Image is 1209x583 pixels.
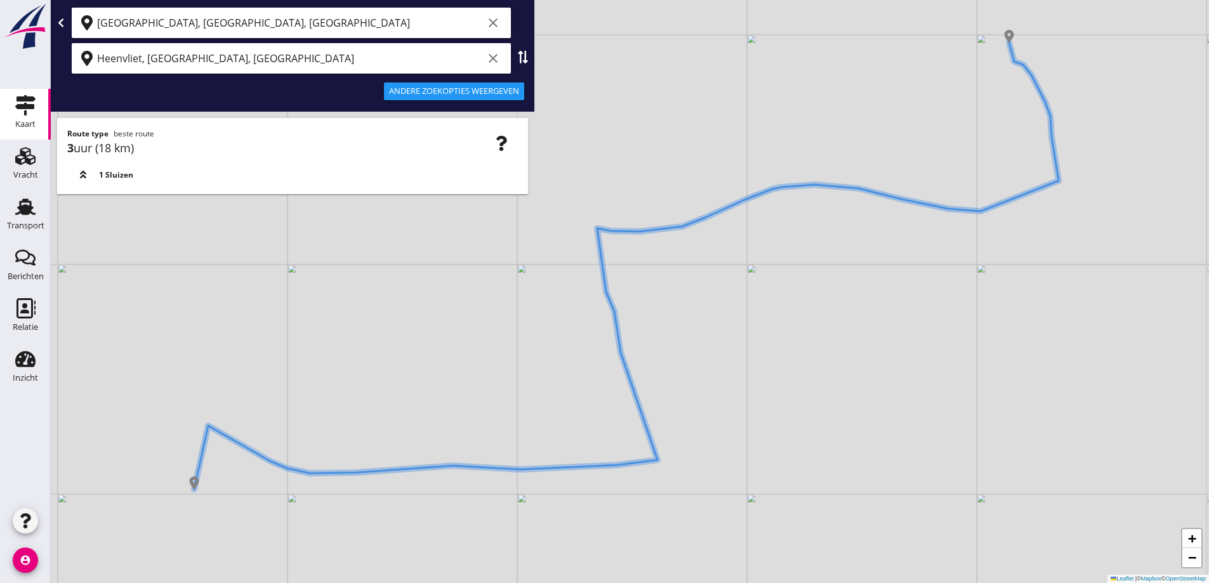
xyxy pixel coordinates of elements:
[3,3,48,50] img: logo-small.a267ee39.svg
[1182,548,1201,567] a: Zoom out
[8,272,44,280] div: Berichten
[1141,575,1161,582] a: Mapbox
[486,51,501,66] i: clear
[114,128,154,139] span: beste route
[67,128,109,139] strong: Route type
[1188,530,1196,546] span: +
[67,140,74,155] strong: 3
[389,85,519,98] div: Andere zoekopties weergeven
[15,120,36,128] div: Kaart
[1003,30,1015,43] img: Marker
[13,171,38,179] div: Vracht
[1107,575,1209,583] div: © ©
[188,476,201,489] img: Marker
[97,48,483,69] input: Bestemming
[1165,575,1206,582] a: OpenStreetMap
[1111,575,1133,582] a: Leaflet
[7,221,44,230] div: Transport
[13,323,38,331] div: Relatie
[1188,549,1196,565] span: −
[99,169,133,181] span: 1 Sluizen
[486,15,501,30] i: clear
[384,82,524,100] button: Andere zoekopties weergeven
[1135,575,1137,582] span: |
[97,13,483,33] input: Vertrekpunt
[13,547,38,573] i: account_circle
[1182,529,1201,548] a: Zoom in
[67,140,518,157] div: uur (18 km)
[13,374,38,382] div: Inzicht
